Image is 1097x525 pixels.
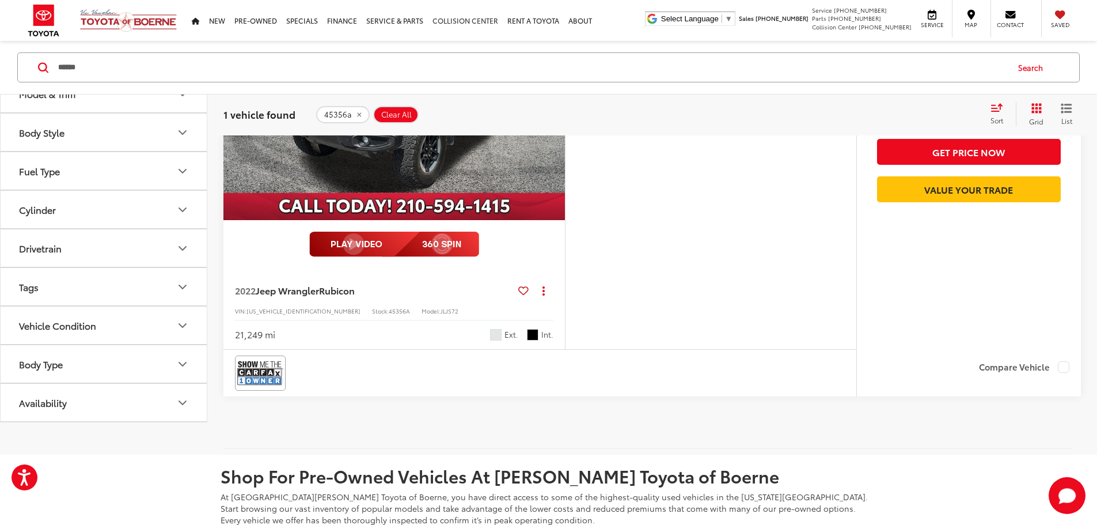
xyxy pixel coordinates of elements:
a: Select Language​ [661,14,732,23]
div: Drivetrain [176,241,189,255]
label: Compare Vehicle [979,361,1069,373]
div: Body Type [19,358,63,369]
span: Sales [739,14,754,22]
button: TagsTags [1,268,208,305]
span: ▼ [725,14,732,23]
img: View CARFAX report [237,358,283,388]
a: 2022Jeep WranglerRubicon [235,284,514,297]
span: [PHONE_NUMBER] [834,6,887,14]
span: 45356A [389,307,410,315]
div: Fuel Type [19,165,60,176]
span: Select Language [661,14,719,23]
div: Tags [19,281,39,292]
div: Tags [176,280,189,294]
div: Drivetrain [19,243,62,254]
button: Clear All [373,105,419,123]
button: Toggle Chat Window [1049,477,1085,514]
div: Availability [176,396,189,410]
button: Search [1007,53,1060,82]
div: Fuel Type [176,164,189,178]
span: List [1061,115,1072,125]
span: Service [919,21,945,29]
button: remove 45356a [316,105,370,123]
div: Vehicle Condition [176,319,189,333]
span: Int. [541,329,553,340]
span: Rubicon [319,284,355,297]
span: Sort [990,115,1003,125]
div: Availability [19,397,67,408]
div: Cylinder [19,204,56,215]
span: Contact [997,21,1024,29]
img: full motion video [309,232,479,257]
span: Model: [422,307,441,315]
svg: Start Chat [1049,477,1085,514]
span: Jeep Wrangler [256,284,319,297]
h2: Shop For Pre-Owned Vehicles At [PERSON_NAME] Toyota of Boerne [221,466,877,485]
span: Collision Center [812,22,857,31]
button: CylinderCylinder [1,191,208,228]
span: Grid [1029,116,1043,126]
span: Parts [812,14,826,22]
button: List View [1052,103,1081,126]
span: Clear All [381,109,412,119]
button: Body StyleBody Style [1,114,208,151]
img: Vic Vaughan Toyota of Boerne [79,9,177,32]
span: [PHONE_NUMBER] [859,22,912,31]
span: Saved [1047,21,1073,29]
span: Stock: [372,307,389,315]
span: [PHONE_NUMBER] [756,14,808,22]
button: Vehicle ConditionVehicle Condition [1,307,208,344]
div: Model & Trim [19,88,75,99]
span: JLJS72 [441,307,458,315]
div: Body Style [176,126,189,139]
button: AvailabilityAvailability [1,384,208,421]
span: VIN: [235,307,246,315]
input: Search by Make, Model, or Keyword [57,54,1007,81]
button: Body TypeBody Type [1,345,208,383]
button: Grid View [1016,103,1052,126]
span: [PHONE_NUMBER] [828,14,881,22]
span: Bright White Clearcoat [490,329,502,341]
div: 21,249 mi [235,328,275,341]
span: 2022 [235,284,256,297]
span: [US_VEHICLE_IDENTIFICATION_NUMBER] [246,307,360,315]
div: Cylinder [176,203,189,217]
span: Black [527,329,538,341]
div: Body Style [19,127,64,138]
div: Vehicle Condition [19,320,96,331]
span: Ext. [504,329,518,340]
span: Service [812,6,832,14]
span: 1 vehicle found [223,107,295,120]
button: Get Price Now [877,139,1061,165]
div: Body Type [176,357,189,371]
button: Select sort value [985,103,1016,126]
button: Actions [533,280,553,300]
span: Map [958,21,984,29]
span: dropdown dots [542,286,545,295]
button: DrivetrainDrivetrain [1,229,208,267]
a: Value Your Trade [877,176,1061,202]
span: 45356a [324,109,352,119]
button: Fuel TypeFuel Type [1,152,208,190]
